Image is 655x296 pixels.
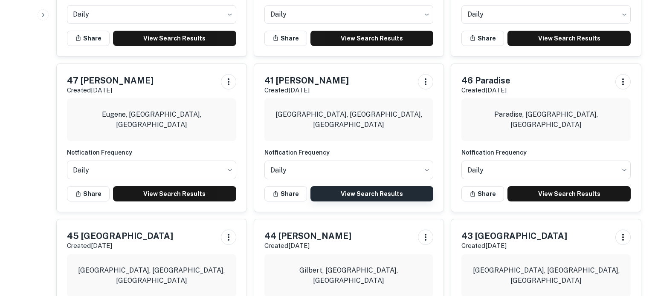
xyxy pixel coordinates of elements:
p: Created [DATE] [461,85,510,95]
p: Eugene, [GEOGRAPHIC_DATA], [GEOGRAPHIC_DATA] [74,109,229,130]
a: View Search Results [507,31,631,46]
p: Created [DATE] [461,241,567,251]
h6: Notfication Frequency [67,148,236,157]
a: View Search Results [310,186,434,201]
div: Without label [461,3,631,26]
p: Created [DATE] [264,85,349,95]
h5: 41 [PERSON_NAME] [264,74,349,87]
h5: 47 [PERSON_NAME] [67,74,154,87]
p: Created [DATE] [67,241,173,251]
button: Share [461,186,504,201]
div: Without label [67,3,236,26]
a: View Search Results [310,31,434,46]
h5: 43 [GEOGRAPHIC_DATA] [461,230,567,242]
a: View Search Results [113,31,236,46]
iframe: Chat Widget [612,201,655,241]
a: View Search Results [113,186,236,201]
p: [GEOGRAPHIC_DATA], [GEOGRAPHIC_DATA], [GEOGRAPHIC_DATA] [74,265,229,286]
div: Without label [461,158,631,182]
button: Share [67,31,110,46]
p: [GEOGRAPHIC_DATA], [GEOGRAPHIC_DATA], [GEOGRAPHIC_DATA] [271,109,427,130]
button: Share [264,31,307,46]
h5: 44 [PERSON_NAME] [264,230,351,242]
p: Created [DATE] [67,85,154,95]
button: Share [67,186,110,201]
div: Without label [67,158,236,182]
h6: Notfication Frequency [264,148,434,157]
h5: 45 [GEOGRAPHIC_DATA] [67,230,173,242]
p: [GEOGRAPHIC_DATA], [GEOGRAPHIC_DATA], [GEOGRAPHIC_DATA] [468,265,624,286]
h5: 46 Paradise [461,74,510,87]
h6: Notfication Frequency [461,148,631,157]
button: Share [264,186,307,201]
p: Gilbert, [GEOGRAPHIC_DATA], [GEOGRAPHIC_DATA] [271,265,427,286]
p: Paradise, [GEOGRAPHIC_DATA], [GEOGRAPHIC_DATA] [468,109,624,130]
p: Created [DATE] [264,241,351,251]
div: Without label [264,158,434,182]
div: Without label [264,3,434,26]
button: Share [461,31,504,46]
a: View Search Results [507,186,631,201]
